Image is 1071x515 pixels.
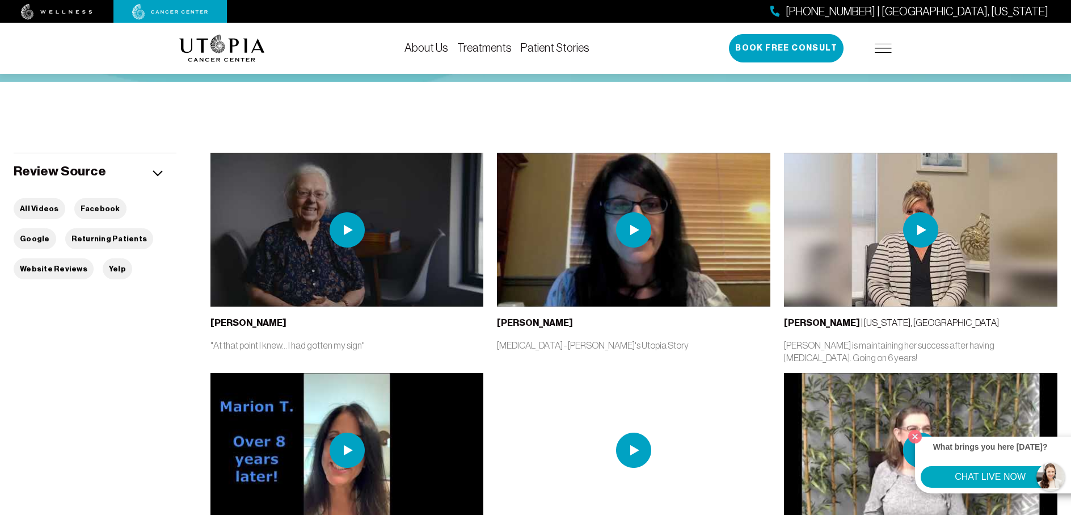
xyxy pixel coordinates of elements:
[74,198,127,219] button: Facebook
[457,41,512,54] a: Treatments
[616,433,651,468] img: play icon
[14,258,94,279] button: Website Reviews
[497,153,770,307] img: thumbnail
[103,258,132,279] button: Yelp
[210,317,286,328] b: [PERSON_NAME]
[905,427,925,446] button: Close
[921,466,1060,488] button: CHAT LIVE NOW
[784,339,1057,364] p: [PERSON_NAME] is maintaining her success after having [MEDICAL_DATA]. Going on 6 years!
[875,44,892,53] img: icon-hamburger
[179,35,265,62] img: logo
[210,339,484,351] p: "At that point I knew... I had gotten my sign"
[132,4,208,20] img: cancer center
[616,212,651,248] img: play icon
[933,442,1048,451] strong: What brings you here [DATE]?
[784,153,1057,307] img: thumbnail
[521,41,589,54] a: Patient Stories
[14,228,56,249] button: Google
[404,41,448,54] a: About Us
[21,4,92,20] img: wellness
[14,198,65,219] button: All Videos
[65,228,154,249] button: Returning Patients
[210,153,484,307] img: thumbnail
[903,212,938,248] img: play icon
[330,212,365,248] img: play icon
[784,317,999,328] span: | [US_STATE], [GEOGRAPHIC_DATA]
[497,317,573,328] b: [PERSON_NAME]
[786,3,1048,20] span: [PHONE_NUMBER] | [GEOGRAPHIC_DATA], [US_STATE]
[903,433,938,468] img: play icon
[784,317,860,328] b: [PERSON_NAME]
[729,34,844,62] button: Book Free Consult
[497,339,770,351] p: [MEDICAL_DATA] - [PERSON_NAME]'s Utopia Story
[770,3,1048,20] a: [PHONE_NUMBER] | [GEOGRAPHIC_DATA], [US_STATE]
[153,170,163,177] img: icon
[330,433,365,468] img: play icon
[14,162,106,180] h5: Review Source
